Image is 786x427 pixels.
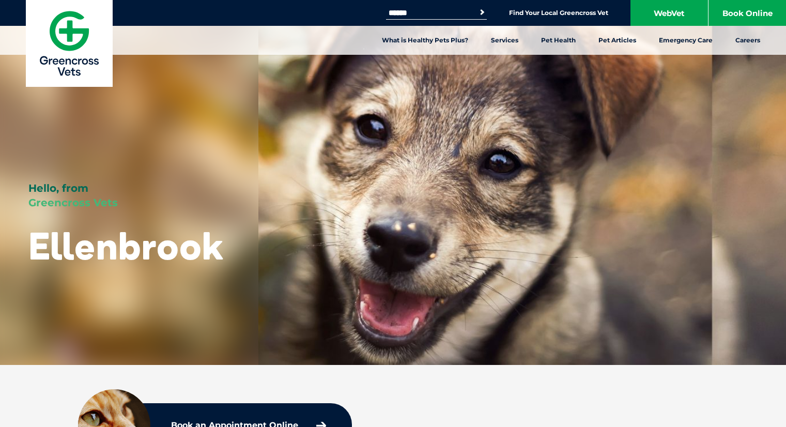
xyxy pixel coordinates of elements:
[480,26,530,55] a: Services
[530,26,587,55] a: Pet Health
[509,9,608,17] a: Find Your Local Greencross Vet
[28,182,88,194] span: Hello, from
[648,26,724,55] a: Emergency Care
[371,26,480,55] a: What is Healthy Pets Plus?
[477,7,487,18] button: Search
[28,196,118,209] span: Greencross Vets
[724,26,772,55] a: Careers
[28,225,223,266] h1: Ellenbrook
[587,26,648,55] a: Pet Articles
